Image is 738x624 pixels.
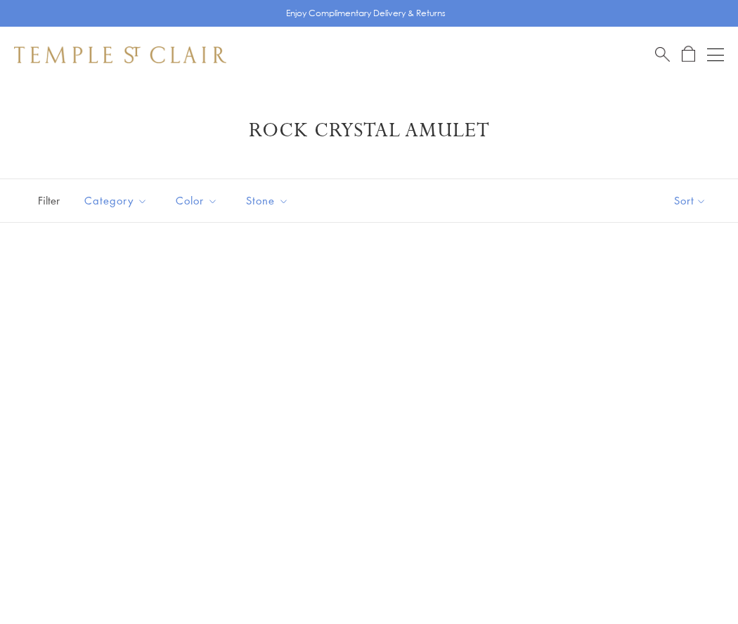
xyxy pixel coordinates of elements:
[14,46,226,63] img: Temple St. Clair
[682,46,695,63] a: Open Shopping Bag
[165,185,228,216] button: Color
[707,46,724,63] button: Open navigation
[642,179,738,222] button: Show sort by
[655,46,670,63] a: Search
[74,185,158,216] button: Category
[239,192,299,209] span: Stone
[286,6,446,20] p: Enjoy Complimentary Delivery & Returns
[35,118,703,143] h1: Rock Crystal Amulet
[77,192,158,209] span: Category
[169,192,228,209] span: Color
[235,185,299,216] button: Stone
